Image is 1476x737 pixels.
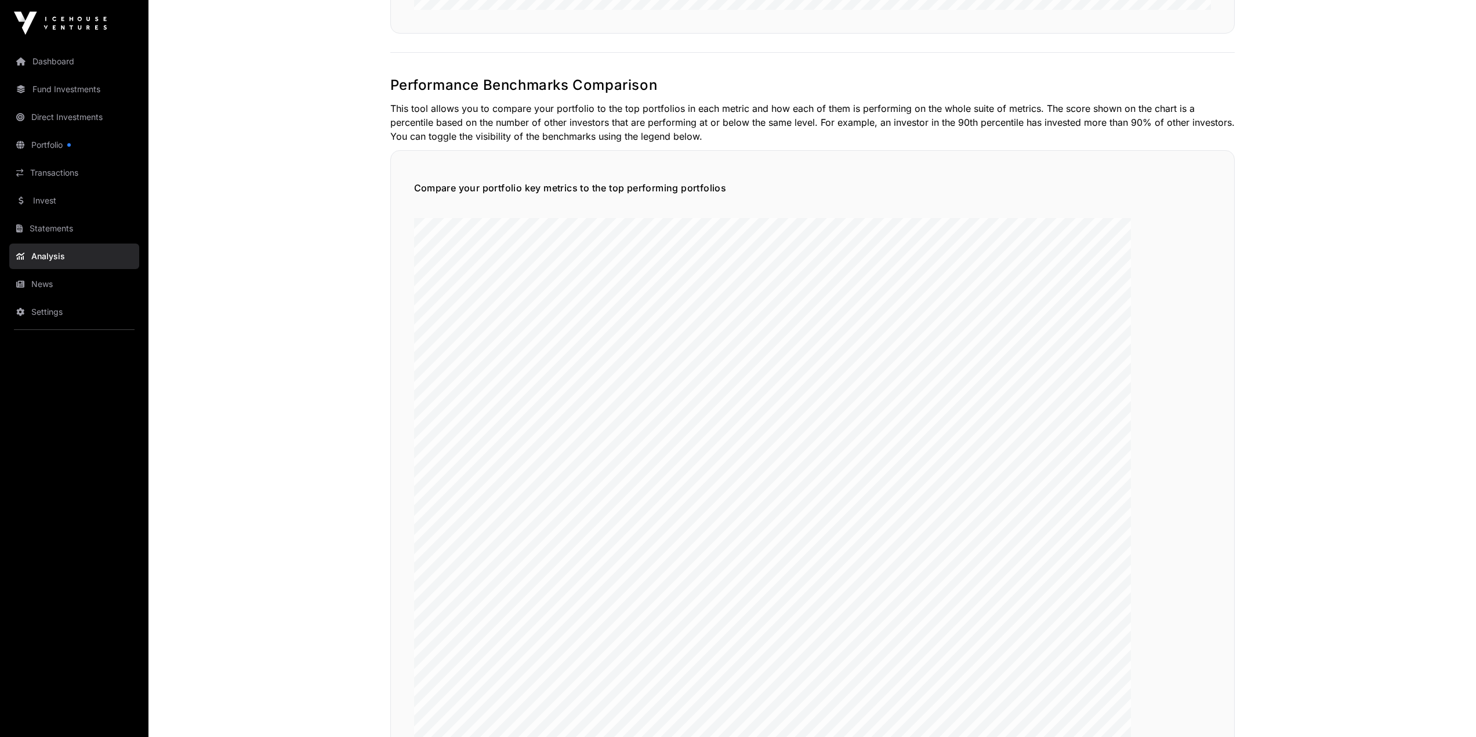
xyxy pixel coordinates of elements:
[9,160,139,186] a: Transactions
[390,76,1235,95] h2: Performance Benchmarks Comparison
[9,132,139,158] a: Portfolio
[9,104,139,130] a: Direct Investments
[390,101,1235,143] p: This tool allows you to compare your portfolio to the top portfolios in each metric and how each ...
[9,188,139,213] a: Invest
[414,181,1211,195] h5: Compare your portfolio key metrics to the top performing portfolios
[9,299,139,325] a: Settings
[9,244,139,269] a: Analysis
[1418,681,1476,737] iframe: Chat Widget
[14,12,107,35] img: Icehouse Ventures Logo
[9,216,139,241] a: Statements
[9,77,139,102] a: Fund Investments
[9,271,139,297] a: News
[9,49,139,74] a: Dashboard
